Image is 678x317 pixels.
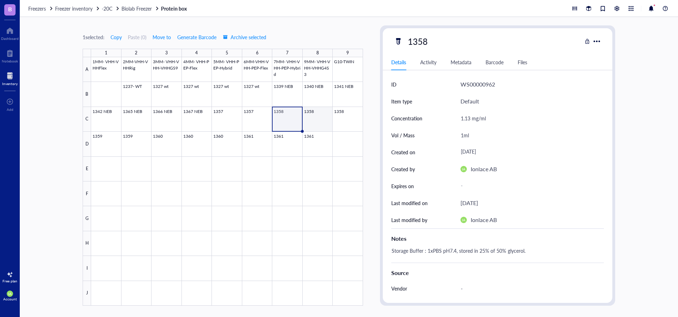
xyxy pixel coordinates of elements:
div: Last modified by [391,216,427,224]
div: Ionlace AB [471,215,497,225]
div: E [83,157,91,181]
div: Add [7,107,13,112]
div: 4 [195,48,198,58]
div: Expires on [391,182,414,190]
div: [DATE] [458,146,601,158]
div: J [83,281,91,306]
div: I [83,256,91,281]
div: Concentration [391,114,422,122]
div: Created on [391,148,415,156]
div: Default [460,97,479,106]
div: G [83,206,91,231]
span: IA [462,167,465,171]
div: B [83,82,91,107]
a: Inventory [2,70,18,86]
span: Archive selected [223,34,266,40]
div: Free plan [2,279,17,283]
a: Protein box [161,5,188,12]
div: H [83,231,91,256]
div: - [458,180,601,192]
div: Ionlace AB [471,165,497,174]
a: -20CBiolab Freezer [102,5,160,12]
button: Archive selected [222,31,267,43]
div: 1 selected: [83,33,105,41]
a: Notebook [2,48,18,63]
div: Files [518,58,527,66]
div: ID [391,80,397,88]
span: Biolab Freezer [121,5,152,12]
div: 2 [135,48,137,58]
div: Created by [391,165,415,173]
div: 1ml [458,128,601,143]
div: 8 [316,48,319,58]
span: Copy [111,34,122,40]
div: Vendor [391,285,407,292]
div: 5 [226,48,228,58]
span: -20C [102,5,112,12]
button: Paste (0) [128,31,147,43]
div: 9 [346,48,349,58]
div: 6 [256,48,258,58]
div: Notebook [2,59,18,63]
div: D [83,132,91,156]
div: - [458,281,601,296]
span: Freezers [28,5,46,12]
a: Dashboard [1,25,19,41]
div: Details [391,58,406,66]
div: Storage Buffer : 1xPBS pH7.4, stored in 25% of 50% glycerol. [388,246,601,263]
div: Dashboard [1,36,19,41]
button: Copy [110,31,122,43]
div: Account [3,297,17,301]
div: Vol / Mass [391,131,415,139]
span: B [8,5,12,13]
div: 7 [286,48,289,58]
div: 3 [165,48,168,58]
div: 1.13 mg/ml [458,111,601,126]
span: Move to [153,34,171,40]
div: WS00000962 [460,80,495,89]
div: Inventory [2,82,18,86]
div: Last modified on [391,199,428,207]
div: Source [391,269,604,277]
a: Freezer inventory [55,5,100,12]
div: 1358 [405,34,431,49]
div: Metadata [451,58,471,66]
div: [DATE] [460,198,478,208]
span: IA [8,292,12,296]
div: A [83,57,91,82]
div: Item type [391,97,412,105]
button: Move to [152,31,171,43]
div: 1 [105,48,107,58]
span: Generate Barcode [177,34,216,40]
div: F [83,181,91,206]
div: C [83,107,91,132]
a: Freezers [28,5,54,12]
div: Activity [420,58,436,66]
button: Generate Barcode [177,31,217,43]
span: IA [462,218,465,222]
span: Freezer inventory [55,5,93,12]
div: Notes [391,234,604,243]
div: Barcode [486,58,504,66]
